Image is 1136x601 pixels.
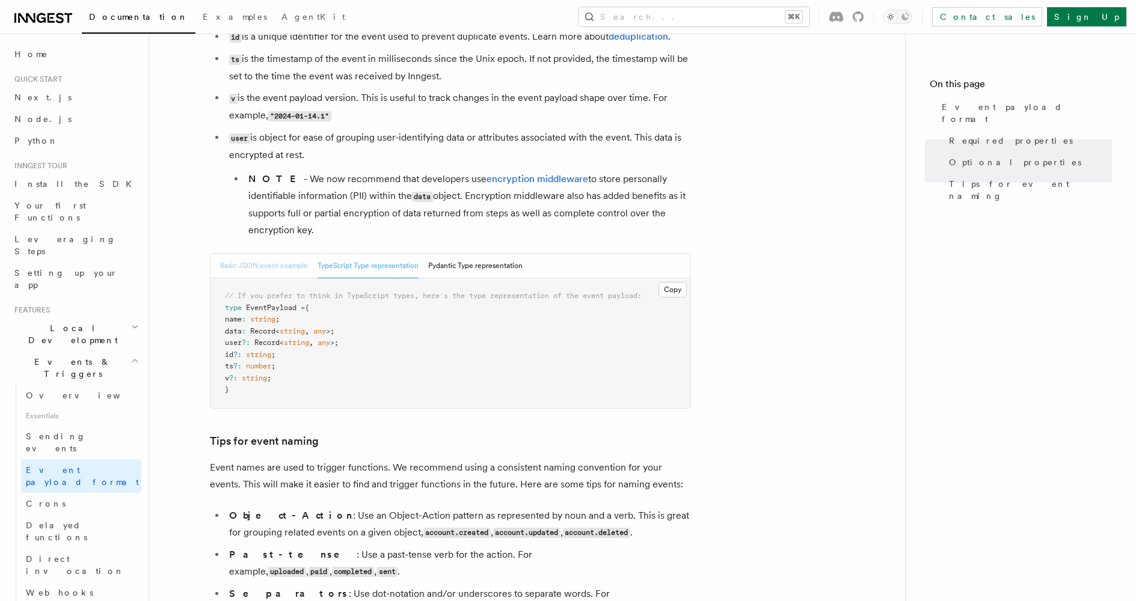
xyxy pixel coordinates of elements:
[275,327,280,335] span: <
[284,338,309,347] span: string
[10,195,141,228] a: Your first Functions
[14,201,86,222] span: Your first Functions
[246,350,271,359] span: string
[225,327,242,335] span: data
[271,350,275,359] span: ;
[225,362,233,370] span: ts
[225,291,642,300] span: // If you prefer to think in TypeScript types, here's the type representation of the event payload:
[233,362,242,370] span: ?:
[229,549,357,560] strong: Past-tense
[225,315,242,323] span: name
[225,350,233,359] span: id
[412,192,433,202] code: data
[245,171,691,239] li: - We now recommend that developers use to store personally identifiable information (PII) within ...
[233,350,242,359] span: ?:
[330,338,339,347] span: >;
[10,75,62,84] span: Quick start
[280,327,305,335] span: string
[305,304,309,312] span: {
[203,12,267,22] span: Examples
[1047,7,1126,26] a: Sign Up
[932,7,1042,26] a: Contact sales
[313,327,326,335] span: any
[267,374,271,382] span: ;
[944,130,1112,151] a: Required properties
[226,28,691,46] li: is a unique identifier for the event used to prevent duplicate events. Learn more about .
[21,514,141,548] a: Delayed functions
[242,315,246,323] span: :
[659,282,687,297] button: Copy
[21,459,141,493] a: Event payload format
[10,305,50,315] span: Features
[229,133,250,144] code: user
[226,507,691,542] li: : Use an Object-Action pattern as represented by noun and a verb. This is great for grouping rela...
[229,55,242,65] code: ts
[301,304,305,312] span: =
[21,493,141,514] a: Crons
[10,173,141,195] a: Install the SDK
[332,567,374,577] code: completed
[21,426,141,459] a: Sending events
[226,546,691,581] li: : Use a past-tense verb for the action. For example, , , , .
[21,385,141,406] a: Overview
[10,43,141,65] a: Home
[10,356,131,380] span: Events & Triggers
[242,327,246,335] span: :
[609,31,668,42] a: deduplication
[14,136,58,145] span: Python
[195,4,274,32] a: Examples
[930,77,1112,96] h4: On this page
[14,234,116,256] span: Leveraging Steps
[254,338,280,347] span: Record
[10,87,141,108] a: Next.js
[376,567,398,577] code: sent
[10,351,141,385] button: Events & Triggers
[944,173,1112,207] a: Tips for event naming
[82,4,195,34] a: Documentation
[785,11,802,23] kbd: ⌘K
[225,338,242,347] span: user
[281,12,345,22] span: AgentKit
[10,317,141,351] button: Local Development
[309,338,313,347] span: ,
[21,406,141,426] span: Essentials
[937,96,1112,130] a: Event payload format
[487,173,588,185] a: encryption middleware
[26,432,86,453] span: Sending events
[242,338,250,347] span: ?:
[225,374,229,382] span: v
[883,10,912,24] button: Toggle dark mode
[229,374,238,382] span: ?:
[326,327,334,335] span: >;
[26,465,139,487] span: Event payload format
[210,433,319,450] a: Tips for event naming
[225,304,242,312] span: type
[210,459,691,493] p: Event names are used to trigger functions. We recommend using a consistent naming convention for ...
[274,4,352,32] a: AgentKit
[220,254,308,278] button: Basic JSON event example
[949,156,1081,168] span: Optional properties
[229,588,349,599] strong: Separators
[10,322,131,346] span: Local Development
[268,567,306,577] code: uploaded
[275,315,280,323] span: ;
[226,90,691,124] li: is the event payload version. This is useful to track changes in the event payload shape over tim...
[309,567,330,577] code: paid
[14,268,118,290] span: Setting up your app
[318,338,330,347] span: any
[268,111,331,121] code: "2024-01-14.1"
[242,374,267,382] span: string
[21,548,141,582] a: Direct invocation
[26,588,93,597] span: Webhooks
[250,327,275,335] span: Record
[229,510,353,521] strong: Object-Action
[26,499,66,508] span: Crons
[318,254,419,278] button: TypeScript Type representation
[305,327,309,335] span: ,
[942,101,1112,125] span: Event payload format
[246,304,296,312] span: EventPayload
[949,178,1112,202] span: Tips for event naming
[10,228,141,262] a: Leveraging Steps
[10,108,141,130] a: Node.js
[26,520,87,542] span: Delayed functions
